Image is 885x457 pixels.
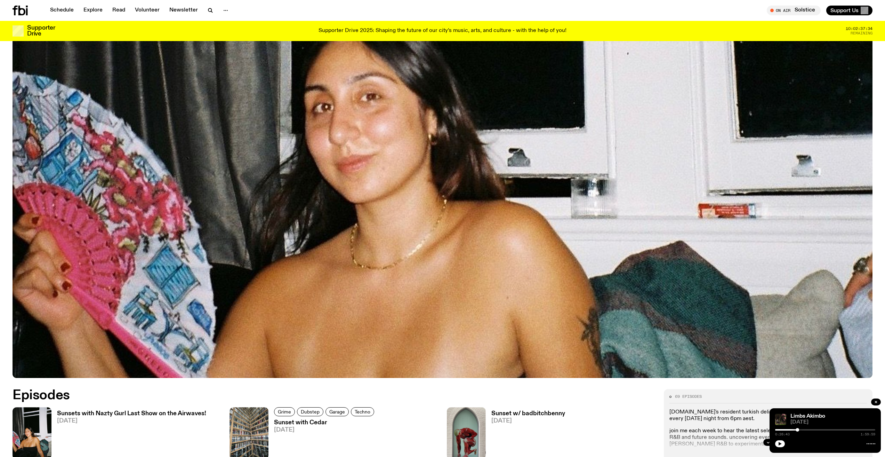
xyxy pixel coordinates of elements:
[329,409,345,415] span: Garage
[57,418,206,424] span: [DATE]
[767,6,821,15] button: On AirSolstice
[274,420,376,426] h3: Sunset with Cedar
[57,411,206,417] h3: Sunsets with Nazty Gurl Last Show on the Airwaves!
[830,7,859,14] span: Support Us
[351,407,374,416] a: Techno
[675,395,702,399] span: 69 episodes
[274,407,295,416] a: Grime
[278,409,291,415] span: Grime
[13,389,583,402] h2: Episodes
[46,6,78,15] a: Schedule
[669,428,867,448] p: join me each week to hear the latest selects from the world of hip-hop, rap, R&B and future sound...
[491,411,565,417] h3: Sunset w/ badbitchbenny
[27,25,55,37] h3: Supporter Drive
[790,413,825,419] a: Limbs Akimbo
[491,418,565,424] span: [DATE]
[297,407,323,416] a: Dubstep
[274,427,376,433] span: [DATE]
[851,31,872,35] span: Remaining
[131,6,164,15] a: Volunteer
[790,420,875,425] span: [DATE]
[355,409,370,415] span: Techno
[165,6,202,15] a: Newsletter
[319,28,566,34] p: Supporter Drive 2025: Shaping the future of our city’s music, arts, and culture - with the help o...
[301,409,320,415] span: Dubstep
[325,407,349,416] a: Garage
[846,27,872,31] span: 10:02:37:34
[108,6,129,15] a: Read
[669,409,867,422] p: [DOMAIN_NAME]'s resident turkish delight. live and direct on your airwaves every [DATE] night fro...
[826,6,872,15] button: Support Us
[775,414,786,425] img: Jackson sits at an outdoor table, legs crossed and gazing at a black and brown dog also sitting a...
[775,433,790,436] span: 0:26:43
[79,6,107,15] a: Explore
[861,433,875,436] span: 1:59:59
